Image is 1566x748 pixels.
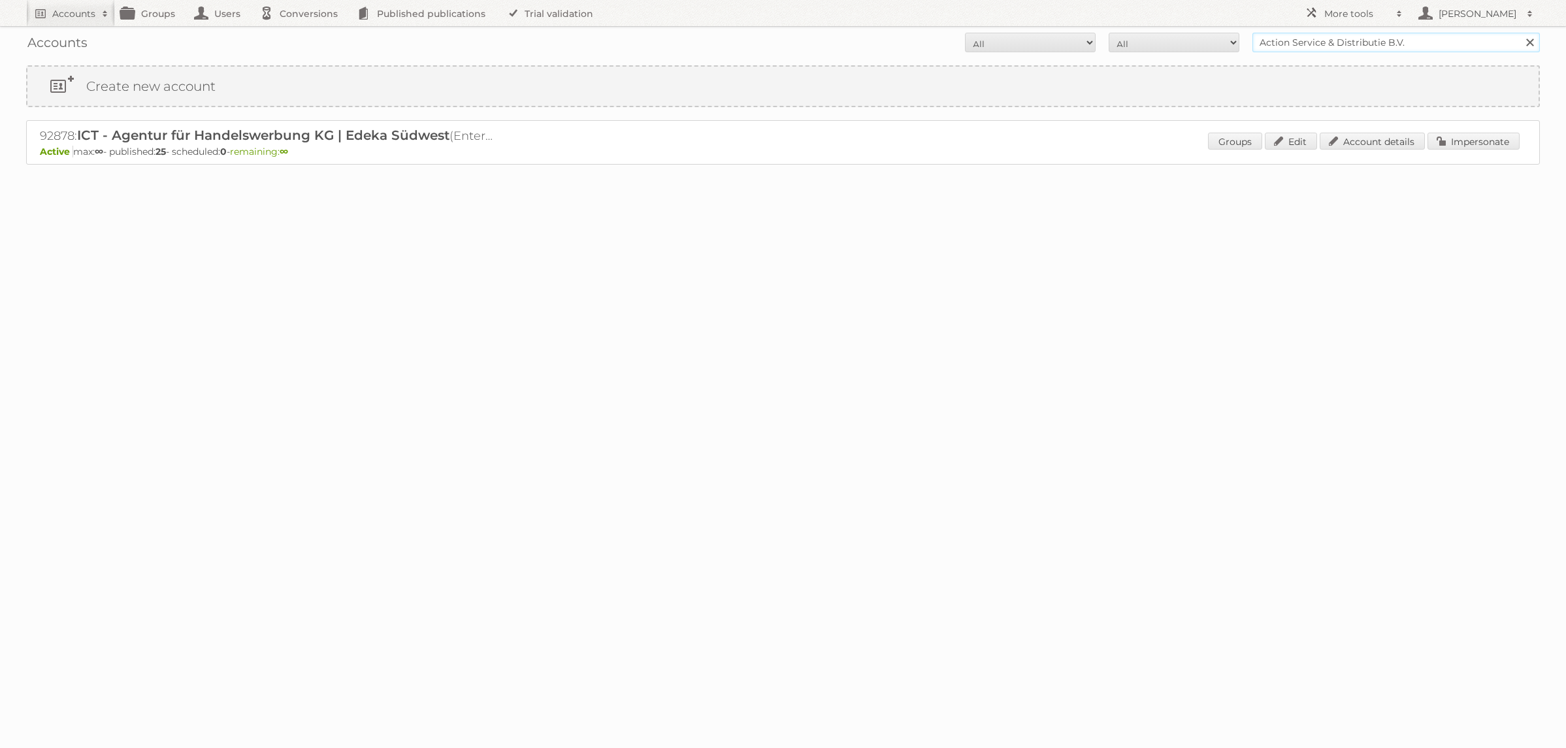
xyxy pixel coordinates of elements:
a: Impersonate [1427,133,1520,150]
h2: [PERSON_NAME] [1435,7,1520,20]
span: ICT - Agentur für Handelswerbung KG | Edeka Südwest [77,127,449,143]
a: Create new account [27,67,1539,106]
a: Edit [1265,133,1317,150]
span: remaining: [230,146,288,157]
a: Groups [1208,133,1262,150]
strong: ∞ [280,146,288,157]
h2: Accounts [52,7,95,20]
strong: 25 [155,146,166,157]
strong: ∞ [95,146,103,157]
h2: More tools [1324,7,1390,20]
strong: 0 [220,146,227,157]
a: Account details [1320,133,1425,150]
span: Active [40,146,73,157]
p: max: - published: - scheduled: - [40,146,1526,157]
h2: 92878: (Enterprise ∞) - TRIAL [40,127,497,144]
